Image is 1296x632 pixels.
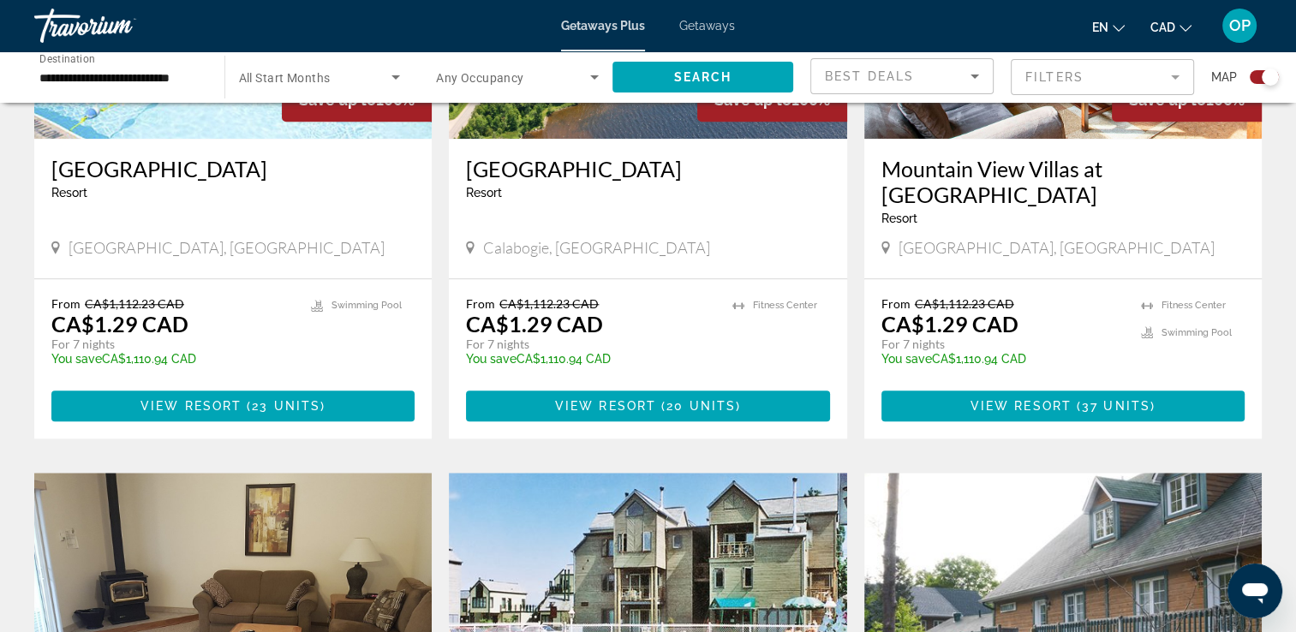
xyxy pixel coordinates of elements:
[1011,58,1194,96] button: Filter
[1211,65,1237,89] span: Map
[915,296,1014,311] span: CA$1,112.23 CAD
[252,399,320,413] span: 23 units
[140,399,242,413] span: View Resort
[51,156,415,182] a: [GEOGRAPHIC_DATA]
[466,352,714,366] p: CA$1,110.94 CAD
[881,311,1018,337] p: CA$1.29 CAD
[1217,8,1262,44] button: User Menu
[466,311,603,337] p: CA$1.29 CAD
[881,352,1124,366] p: CA$1,110.94 CAD
[51,296,81,311] span: From
[679,19,735,33] a: Getaways
[242,399,325,413] span: ( )
[466,156,829,182] a: [GEOGRAPHIC_DATA]
[881,337,1124,352] p: For 7 nights
[436,71,524,85] span: Any Occupancy
[656,399,741,413] span: ( )
[499,296,599,311] span: CA$1,112.23 CAD
[1229,17,1251,34] span: OP
[1150,15,1191,39] button: Change currency
[466,186,502,200] span: Resort
[673,70,732,84] span: Search
[881,156,1245,207] a: Mountain View Villas at [GEOGRAPHIC_DATA]
[1227,563,1282,618] iframe: Button to launch messaging window
[1092,15,1125,39] button: Change language
[971,399,1072,413] span: View Resort
[881,391,1245,421] button: View Resort(37 units)
[1082,399,1150,413] span: 37 units
[34,3,206,48] a: Travorium
[51,352,102,366] span: You save
[51,352,294,366] p: CA$1,110.94 CAD
[881,296,911,311] span: From
[51,186,87,200] span: Resort
[825,69,914,83] span: Best Deals
[1162,327,1232,338] span: Swimming Pool
[881,212,917,225] span: Resort
[239,71,331,85] span: All Start Months
[899,238,1215,257] span: [GEOGRAPHIC_DATA], [GEOGRAPHIC_DATA]
[561,19,645,33] a: Getaways Plus
[466,337,714,352] p: For 7 nights
[85,296,184,311] span: CA$1,112.23 CAD
[466,296,495,311] span: From
[466,391,829,421] button: View Resort(20 units)
[1150,21,1175,34] span: CAD
[39,52,95,64] span: Destination
[666,399,736,413] span: 20 units
[483,238,710,257] span: Calabogie, [GEOGRAPHIC_DATA]
[825,66,979,86] mat-select: Sort by
[1162,300,1226,311] span: Fitness Center
[1092,21,1108,34] span: en
[612,62,794,92] button: Search
[881,352,932,366] span: You save
[1072,399,1156,413] span: ( )
[69,238,385,257] span: [GEOGRAPHIC_DATA], [GEOGRAPHIC_DATA]
[466,352,517,366] span: You save
[51,337,294,352] p: For 7 nights
[331,300,402,311] span: Swimming Pool
[51,391,415,421] button: View Resort(23 units)
[753,300,817,311] span: Fitness Center
[555,399,656,413] span: View Resort
[51,311,188,337] p: CA$1.29 CAD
